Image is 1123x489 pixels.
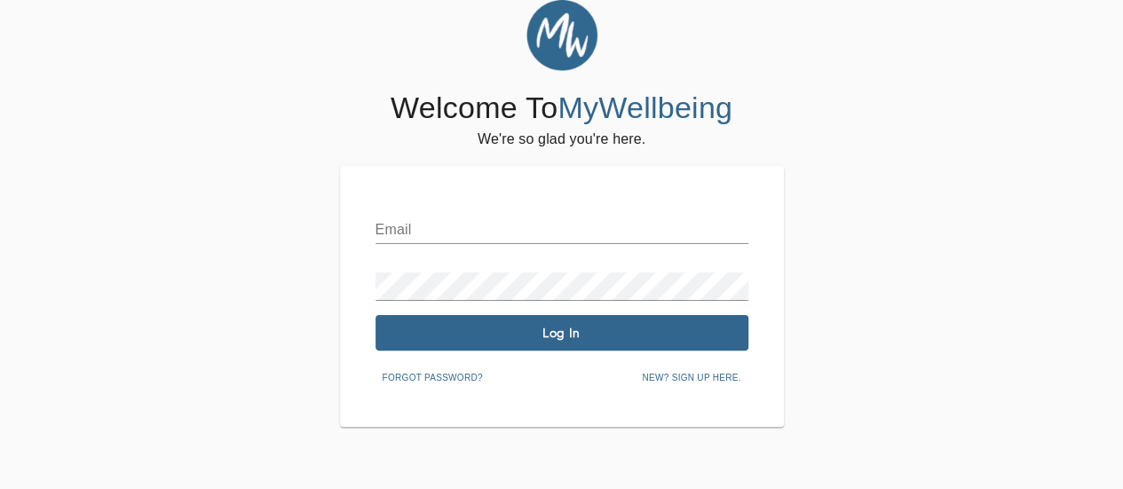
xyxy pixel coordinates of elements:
[558,91,732,124] span: MyWellbeing
[383,370,483,386] span: Forgot password?
[391,90,732,127] h4: Welcome To
[376,369,490,383] a: Forgot password?
[478,127,645,152] h6: We're so glad you're here.
[376,315,748,351] button: Log In
[642,370,740,386] span: New? Sign up here.
[376,365,490,391] button: Forgot password?
[635,365,747,391] button: New? Sign up here.
[383,325,741,342] span: Log In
